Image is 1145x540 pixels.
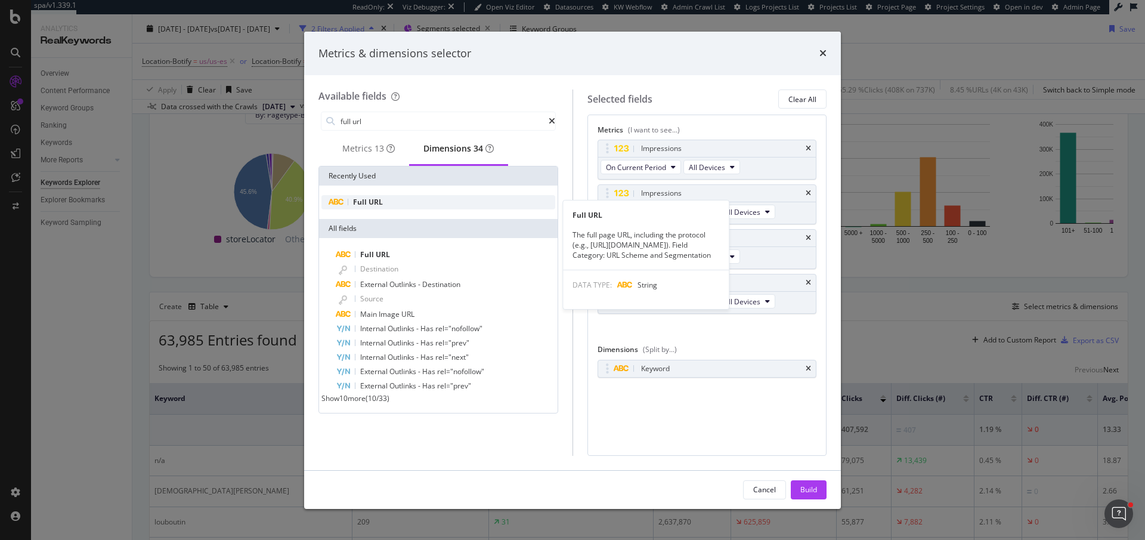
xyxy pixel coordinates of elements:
[435,323,482,334] span: rel="nofollow"
[806,279,811,286] div: times
[474,143,483,154] span: 34
[321,393,366,403] span: Show 10 more
[601,160,681,174] button: On Current Period
[689,162,725,172] span: All Devices
[420,338,435,348] span: Has
[806,190,811,197] div: times
[366,393,389,403] span: ( 10 / 33 )
[360,338,388,348] span: Internal
[360,352,388,362] span: Internal
[719,205,775,219] button: All Devices
[474,143,483,155] div: brand label
[437,381,471,391] span: rel="prev"
[360,381,389,391] span: External
[437,366,484,377] span: rel="nofollow"
[319,166,558,186] div: Recently Used
[416,338,420,348] span: -
[318,90,386,103] div: Available fields
[1104,499,1133,528] iframe: Intercom live chat
[819,46,827,61] div: times
[791,480,827,499] button: Build
[778,90,827,109] button: Clear All
[563,230,729,260] div: The full page URL, including the protocol (e.g., [URL][DOMAIN_NAME]). Field Category: URL Scheme ...
[598,184,817,224] div: ImpressionstimesDiff. between Periods - ValueAll Devices
[360,294,383,304] span: Source
[587,92,652,106] div: Selected fields
[389,366,418,377] span: Outlinks
[806,365,811,372] div: times
[743,480,786,499] button: Cancel
[724,297,760,307] span: All Devices
[641,143,682,155] div: Impressions
[342,143,395,155] div: Metrics
[418,381,422,391] span: -
[606,162,666,172] span: On Current Period
[420,323,435,334] span: Has
[375,143,384,155] div: brand label
[719,294,775,308] button: All Devices
[360,279,389,289] span: External
[388,352,416,362] span: Outlinks
[598,140,817,180] div: ImpressionstimesOn Current PeriodAll Devices
[423,143,494,155] div: Dimensions
[422,381,437,391] span: Has
[339,112,549,130] input: Search by field name
[641,363,670,375] div: Keyword
[360,366,389,377] span: External
[435,352,469,362] span: rel="next"
[418,279,422,289] span: -
[628,125,680,135] div: (I want to see...)
[318,46,471,61] div: Metrics & dimensions selector
[643,344,677,354] div: (Split by...)
[369,197,383,207] span: URL
[375,143,384,154] span: 13
[598,125,817,140] div: Metrics
[319,219,558,238] div: All fields
[806,234,811,242] div: times
[360,249,376,260] span: Full
[353,197,369,207] span: Full
[389,279,418,289] span: Outlinks
[788,94,816,104] div: Clear All
[563,210,729,220] div: Full URL
[360,264,398,274] span: Destination
[388,323,416,334] span: Outlinks
[401,309,414,319] span: URL
[598,344,817,359] div: Dimensions
[360,323,388,334] span: Internal
[638,280,657,290] span: String
[753,485,776,495] div: Cancel
[724,207,760,217] span: All Devices
[418,366,422,377] span: -
[360,309,379,319] span: Main
[376,249,390,260] span: URL
[304,32,841,509] div: modal
[683,160,740,174] button: All Devices
[806,145,811,152] div: times
[572,280,612,290] span: DATA TYPE:
[389,381,418,391] span: Outlinks
[416,323,420,334] span: -
[416,352,420,362] span: -
[435,338,469,348] span: rel="prev"
[800,485,817,495] div: Build
[422,366,437,377] span: Has
[641,187,682,199] div: Impressions
[388,338,416,348] span: Outlinks
[420,352,435,362] span: Has
[379,309,401,319] span: Image
[422,279,460,289] span: Destination
[598,360,817,378] div: Keywordtimes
